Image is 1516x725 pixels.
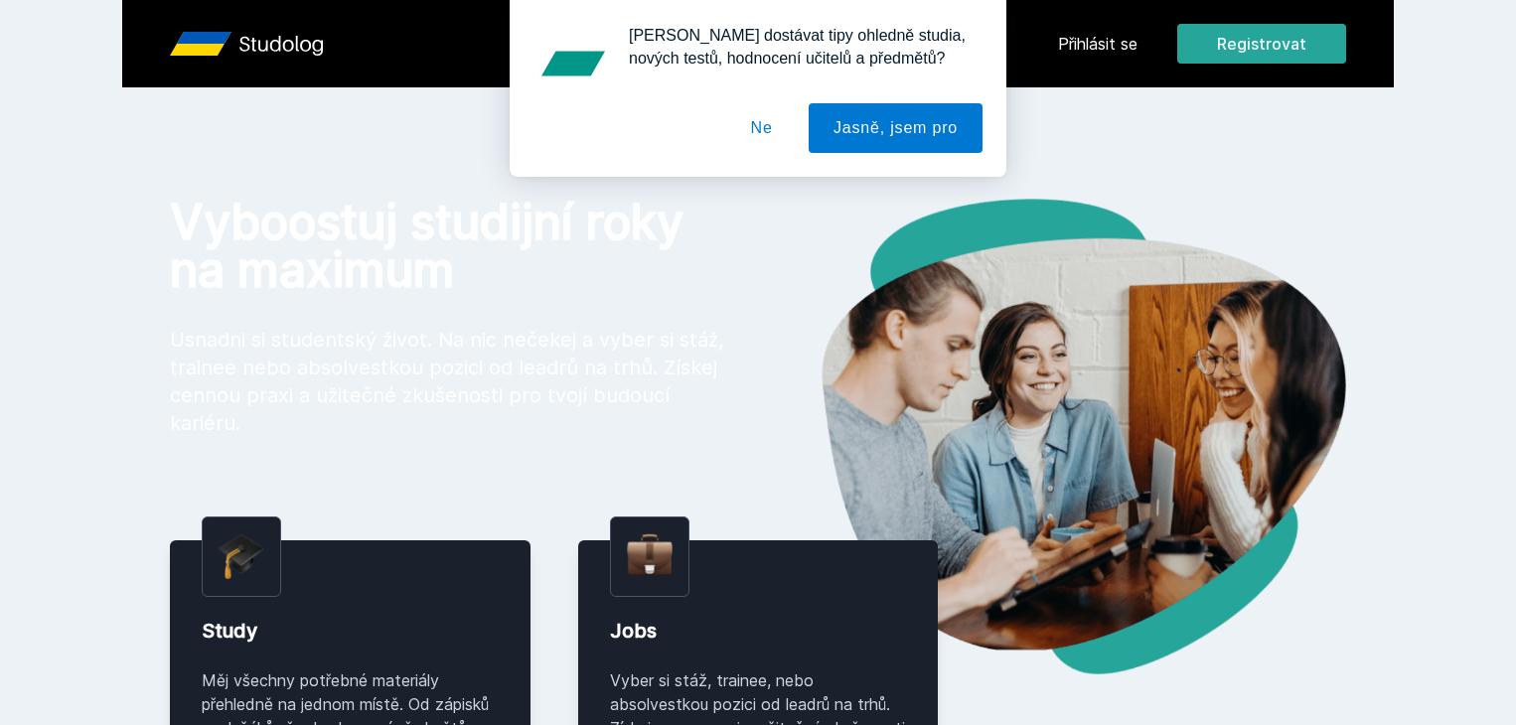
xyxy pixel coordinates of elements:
img: graduation-cap.png [219,533,264,580]
img: hero.png [758,199,1346,674]
div: [PERSON_NAME] dostávat tipy ohledně studia, nových testů, hodnocení učitelů a předmětů? [613,24,983,70]
h1: Vyboostuj studijní roky na maximum [170,199,726,294]
div: Jobs [610,617,907,645]
img: briefcase.png [627,529,673,580]
button: Jasně, jsem pro [809,103,983,153]
button: Ne [726,103,798,153]
p: Usnadni si studentský život. Na nic nečekej a vyber si stáž, trainee nebo absolvestkou pozici od ... [170,326,726,437]
div: Study [202,617,499,645]
img: notification icon [533,24,613,103]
